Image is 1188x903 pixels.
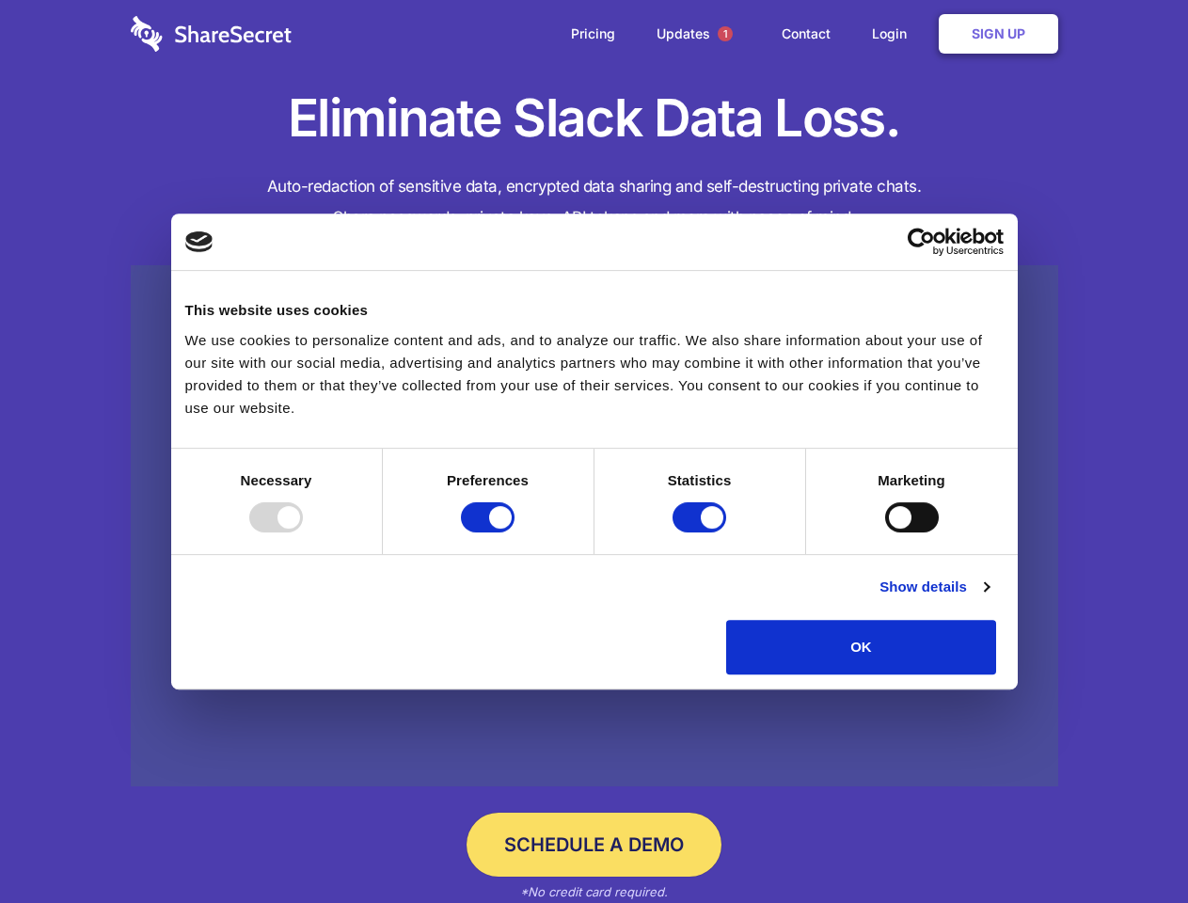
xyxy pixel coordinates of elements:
a: Contact [763,5,849,63]
strong: Statistics [668,472,732,488]
a: Schedule a Demo [467,813,721,877]
a: Wistia video thumbnail [131,265,1058,787]
div: This website uses cookies [185,299,1004,322]
button: OK [726,620,996,674]
a: Login [853,5,935,63]
em: *No credit card required. [520,884,668,899]
span: 1 [718,26,733,41]
strong: Preferences [447,472,529,488]
a: Usercentrics Cookiebot - opens in a new window [839,228,1004,256]
img: logo-wordmark-white-trans-d4663122ce5f474addd5e946df7df03e33cb6a1c49d2221995e7729f52c070b2.svg [131,16,292,52]
a: Show details [879,576,989,598]
h1: Eliminate Slack Data Loss. [131,85,1058,152]
a: Pricing [552,5,634,63]
strong: Necessary [241,472,312,488]
a: Sign Up [939,14,1058,54]
img: logo [185,231,214,252]
strong: Marketing [878,472,945,488]
div: We use cookies to personalize content and ads, and to analyze our traffic. We also share informat... [185,329,1004,420]
h4: Auto-redaction of sensitive data, encrypted data sharing and self-destructing private chats. Shar... [131,171,1058,233]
